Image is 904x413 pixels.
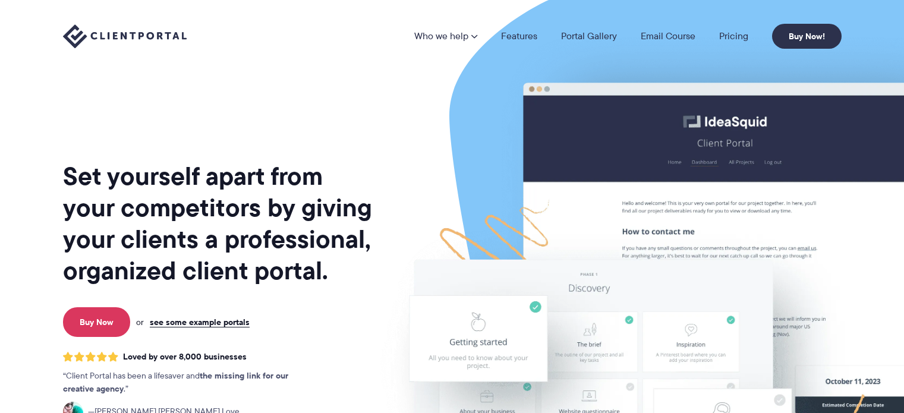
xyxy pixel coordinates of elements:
a: Who we help [414,31,477,41]
a: Buy Now [63,307,130,337]
a: Pricing [719,31,748,41]
a: Portal Gallery [561,31,617,41]
a: Buy Now! [772,24,842,49]
strong: the missing link for our creative agency [63,369,288,395]
a: Email Course [641,31,695,41]
a: Features [501,31,537,41]
span: or [136,317,144,327]
h1: Set yourself apart from your competitors by giving your clients a professional, organized client ... [63,160,374,286]
span: Loved by over 8,000 businesses [123,352,247,362]
a: see some example portals [150,317,250,327]
p: Client Portal has been a lifesaver and . [63,370,313,396]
